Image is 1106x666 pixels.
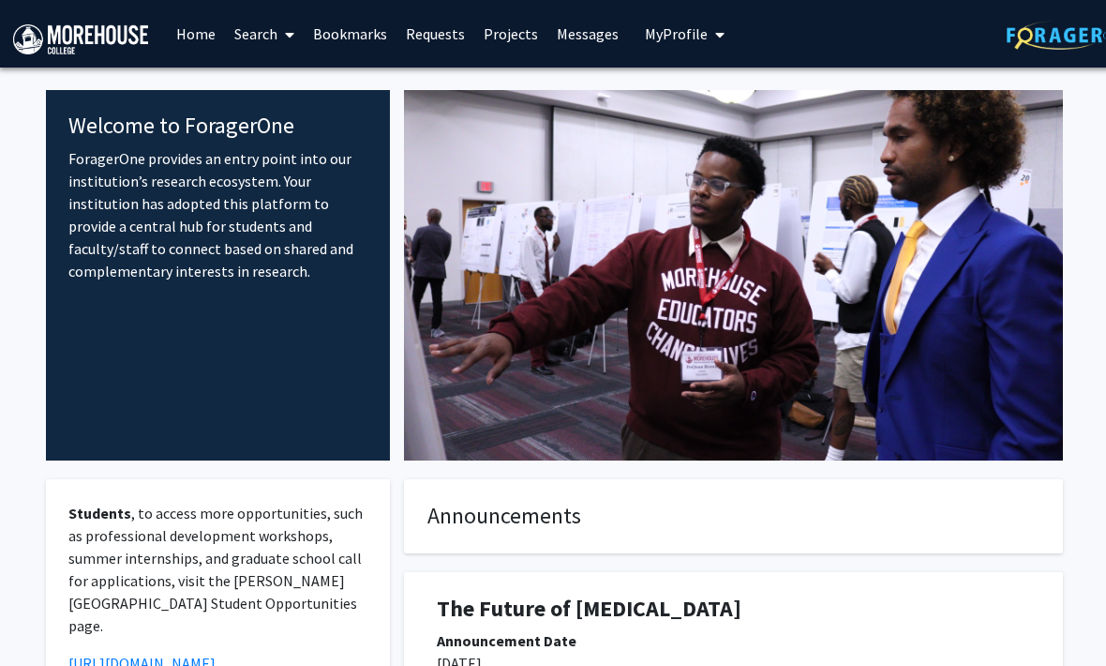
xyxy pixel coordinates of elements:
p: , to access more opportunities, such as professional development workshops, summer internships, a... [69,502,368,637]
h1: The Future of [MEDICAL_DATA] [438,596,1031,623]
a: Home [168,1,226,67]
strong: Students [69,504,132,522]
span: My Profile [646,24,709,43]
div: Announcement Date [438,629,1031,652]
img: Morehouse College Logo [14,24,149,54]
a: Messages [548,1,629,67]
a: Bookmarks [305,1,397,67]
h4: Announcements [428,503,1040,530]
iframe: Chat [14,582,80,652]
p: ForagerOne provides an entry point into our institution’s research ecosystem. Your institution ha... [69,147,368,282]
img: Cover Image [405,90,1064,461]
a: Projects [475,1,548,67]
a: Requests [397,1,475,67]
a: Search [226,1,305,67]
h4: Welcome to ForagerOne [69,113,368,140]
